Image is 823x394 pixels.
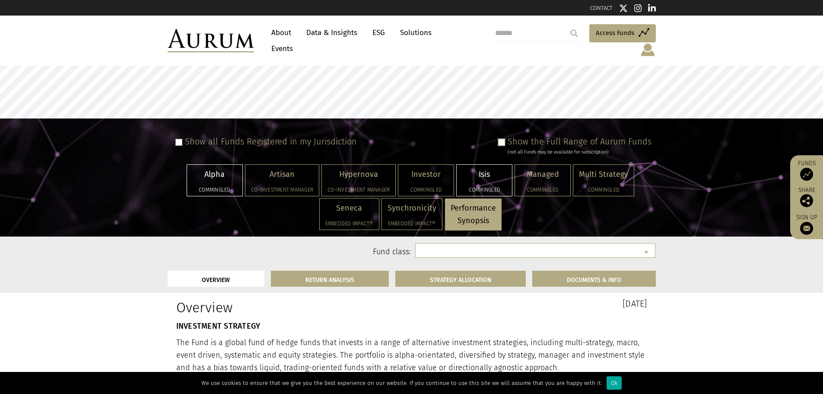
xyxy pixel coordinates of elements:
[193,187,237,192] h5: Commingled
[800,194,813,207] img: Share this post
[800,168,813,181] img: Access Funds
[404,187,448,192] h5: Commingled
[462,168,506,181] p: Isis
[251,187,313,192] h5: Co-investment Manager
[607,376,622,390] div: Ok
[251,247,411,258] label: Fund class:
[508,148,651,156] div: (not all Funds may be available for subscription)
[634,4,642,13] img: Instagram icon
[168,29,254,52] img: Aurum
[302,25,362,41] a: Data & Insights
[579,168,628,181] p: Multi Strategy
[325,221,373,226] h5: Embedded Impact®
[451,202,496,227] p: Performance Synopsis
[193,168,237,181] p: Alpha
[640,42,656,57] img: account-icon.svg
[508,136,651,147] label: Show the Full Range of Aurum Funds
[325,202,373,215] p: Seneca
[596,28,634,38] span: Access Funds
[327,168,390,181] p: Hypernova
[251,168,313,181] p: Artisan
[327,187,390,192] h5: Co-investment Manager
[395,271,526,287] a: STRATEGY ALLOCATION
[176,321,261,331] strong: INVESTMENT STRATEGY
[794,160,819,181] a: Funds
[176,336,647,374] p: The Fund is a global fund of hedge funds that invests in a range of alternative investment strate...
[521,168,565,181] p: Managed
[532,271,656,287] a: DOCUMENTS & INFO
[388,202,436,215] p: Synchronicity
[418,299,647,308] h3: [DATE]
[176,299,405,316] h1: Overview
[794,187,819,207] div: Share
[589,24,656,42] a: Access Funds
[271,271,389,287] a: RETURN ANALYSIS
[619,4,628,13] img: Twitter icon
[404,168,448,181] p: Investor
[800,222,813,235] img: Sign up to our newsletter
[462,187,506,192] h5: Commingled
[521,187,565,192] h5: Commingled
[648,4,656,13] img: Linkedin icon
[267,25,296,41] a: About
[590,5,613,11] a: CONTACT
[794,214,819,235] a: Sign up
[368,25,389,41] a: ESG
[267,41,293,57] a: Events
[396,25,436,41] a: Solutions
[566,25,583,42] input: Submit
[388,221,436,226] h5: Embedded Impact®
[579,187,628,192] h5: Commingled
[185,136,357,147] label: Show all Funds Registered in my Jurisdiction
